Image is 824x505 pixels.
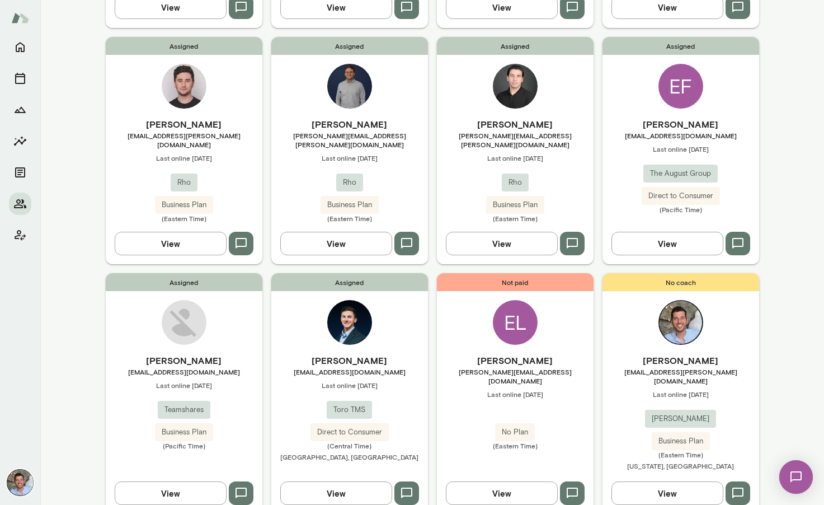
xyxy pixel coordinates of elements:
[602,354,759,367] h6: [PERSON_NAME]
[106,354,262,367] h6: [PERSON_NAME]
[602,450,759,459] span: (Eastern Time)
[321,199,379,211] span: Business Plan
[171,177,197,188] span: Rho
[437,390,594,399] span: Last online [DATE]
[642,190,720,202] span: Direct to Consumer
[115,481,227,505] button: View
[502,177,529,188] span: Rho
[437,131,594,149] span: [PERSON_NAME][EMAIL_ADDRESS][PERSON_NAME][DOMAIN_NAME]
[271,131,428,149] span: [PERSON_NAME][EMAIL_ADDRESS][PERSON_NAME][DOMAIN_NAME]
[280,232,392,255] button: View
[271,214,428,223] span: (Eastern Time)
[437,118,594,131] h6: [PERSON_NAME]
[437,273,594,291] span: Not paid
[437,354,594,367] h6: [PERSON_NAME]
[658,64,703,109] div: EF
[336,177,363,188] span: Rho
[9,67,31,90] button: Sessions
[627,462,734,470] span: [US_STATE], [GEOGRAPHIC_DATA]
[643,168,718,179] span: The August Group
[327,404,372,415] span: Toro TMS
[611,232,723,255] button: View
[271,381,428,390] span: Last online [DATE]
[106,273,262,291] span: Assigned
[327,300,372,345] img: Joel Blachman
[602,118,759,131] h6: [PERSON_NAME]
[602,273,759,291] span: No coach
[437,153,594,162] span: Last online [DATE]
[155,427,213,438] span: Business Plan
[310,427,389,438] span: Direct to Consumer
[602,37,759,55] span: Assigned
[9,161,31,184] button: Documents
[106,381,262,390] span: Last online [DATE]
[658,300,703,345] img: David Sferlazza
[602,390,759,399] span: Last online [DATE]
[271,354,428,367] h6: [PERSON_NAME]
[271,367,428,376] span: [EMAIL_ADDRESS][DOMAIN_NAME]
[106,441,262,450] span: (Pacific Time)
[9,99,31,121] button: Growth Plan
[162,300,206,345] img: Itay Dvir
[271,273,428,291] span: Assigned
[645,413,716,424] span: [PERSON_NAME]
[162,64,206,109] img: Alec Mitchell
[602,367,759,385] span: [EMAIL_ADDRESS][PERSON_NAME][DOMAIN_NAME]
[106,367,262,376] span: [EMAIL_ADDRESS][DOMAIN_NAME]
[155,199,213,211] span: Business Plan
[486,199,544,211] span: Business Plan
[327,64,372,109] img: Nick Clarke
[158,404,210,415] span: Teamshares
[602,144,759,153] span: Last online [DATE]
[7,469,34,496] img: David Sferlazza
[437,37,594,55] span: Assigned
[106,153,262,162] span: Last online [DATE]
[437,441,594,450] span: (Eastern Time)
[115,232,227,255] button: View
[602,205,759,214] span: (Pacific Time)
[106,214,262,223] span: (Eastern Time)
[602,131,759,140] span: [EMAIL_ADDRESS][DOMAIN_NAME]
[446,481,558,505] button: View
[271,37,428,55] span: Assigned
[271,118,428,131] h6: [PERSON_NAME]
[493,64,538,109] img: Brent Greenberg
[495,427,535,438] span: No Plan
[11,7,29,29] img: Mento
[106,118,262,131] h6: [PERSON_NAME]
[280,481,392,505] button: View
[493,300,538,345] div: EL
[106,131,262,149] span: [EMAIL_ADDRESS][PERSON_NAME][DOMAIN_NAME]
[280,453,418,461] span: [GEOGRAPHIC_DATA], [GEOGRAPHIC_DATA]
[9,36,31,58] button: Home
[9,130,31,152] button: Insights
[271,153,428,162] span: Last online [DATE]
[437,214,594,223] span: (Eastern Time)
[9,224,31,246] button: Client app
[437,367,594,385] span: [PERSON_NAME][EMAIL_ADDRESS][DOMAIN_NAME]
[9,193,31,215] button: Members
[446,232,558,255] button: View
[652,436,710,447] span: Business Plan
[106,37,262,55] span: Assigned
[611,481,723,505] button: View
[271,441,428,450] span: (Central Time)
